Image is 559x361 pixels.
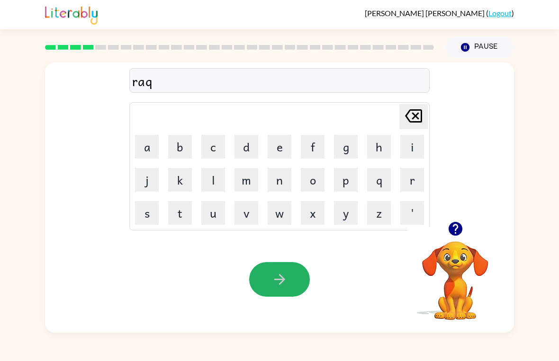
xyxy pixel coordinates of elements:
[268,135,291,158] button: e
[201,135,225,158] button: c
[201,201,225,225] button: u
[301,168,325,192] button: o
[365,9,514,18] div: ( )
[334,201,358,225] button: y
[400,201,424,225] button: '
[367,135,391,158] button: h
[268,168,291,192] button: n
[445,36,514,58] button: Pause
[132,71,427,91] div: raq
[367,201,391,225] button: z
[135,135,159,158] button: a
[334,135,358,158] button: g
[488,9,512,18] a: Logout
[400,135,424,158] button: i
[365,9,486,18] span: [PERSON_NAME] [PERSON_NAME]
[234,135,258,158] button: d
[234,168,258,192] button: m
[234,201,258,225] button: v
[168,168,192,192] button: k
[400,168,424,192] button: r
[135,201,159,225] button: s
[334,168,358,192] button: p
[301,201,325,225] button: x
[201,168,225,192] button: l
[45,4,98,25] img: Literably
[268,201,291,225] button: w
[367,168,391,192] button: q
[135,168,159,192] button: j
[408,227,503,321] video: Your browser must support playing .mp4 files to use Literably. Please try using another browser.
[301,135,325,158] button: f
[168,135,192,158] button: b
[168,201,192,225] button: t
